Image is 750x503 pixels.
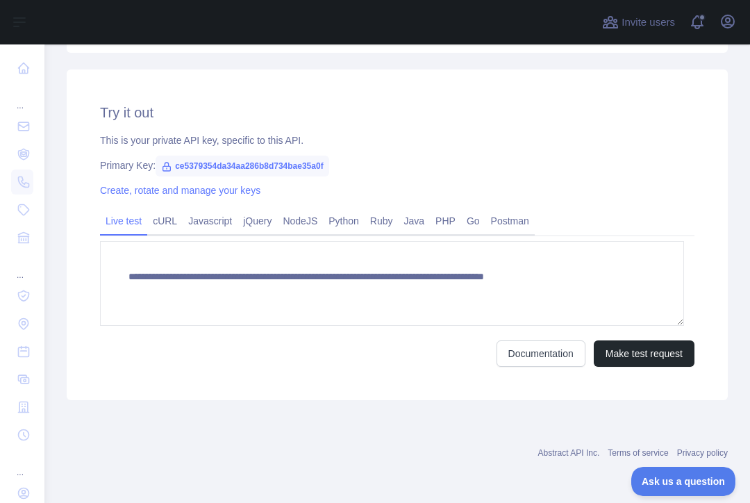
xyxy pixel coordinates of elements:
[11,83,33,111] div: ...
[183,210,237,232] a: Javascript
[608,448,668,458] a: Terms of service
[100,185,260,196] a: Create, rotate and manage your keys
[461,210,485,232] a: Go
[277,210,323,232] a: NodeJS
[430,210,461,232] a: PHP
[100,210,147,232] a: Live test
[237,210,277,232] a: jQuery
[100,158,694,172] div: Primary Key:
[485,210,535,232] a: Postman
[677,448,728,458] a: Privacy policy
[100,103,694,122] h2: Try it out
[11,450,33,478] div: ...
[365,210,399,232] a: Ruby
[156,156,329,176] span: ce5379354da34aa286b8d734bae35a0f
[147,210,183,232] a: cURL
[399,210,431,232] a: Java
[622,15,675,31] span: Invite users
[11,253,33,281] div: ...
[599,11,678,33] button: Invite users
[497,340,585,367] a: Documentation
[538,448,600,458] a: Abstract API Inc.
[631,467,736,496] iframe: Toggle Customer Support
[594,340,694,367] button: Make test request
[100,133,694,147] div: This is your private API key, specific to this API.
[323,210,365,232] a: Python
